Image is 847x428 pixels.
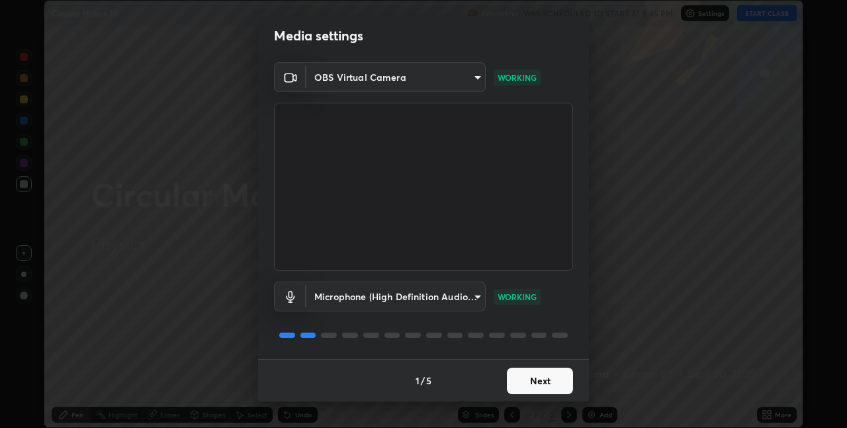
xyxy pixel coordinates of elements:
[306,282,486,311] div: OBS Virtual Camera
[507,368,573,394] button: Next
[498,72,537,83] p: WORKING
[274,27,363,44] h2: Media settings
[421,374,425,388] h4: /
[306,62,486,92] div: OBS Virtual Camera
[426,374,431,388] h4: 5
[416,374,420,388] h4: 1
[498,291,537,303] p: WORKING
